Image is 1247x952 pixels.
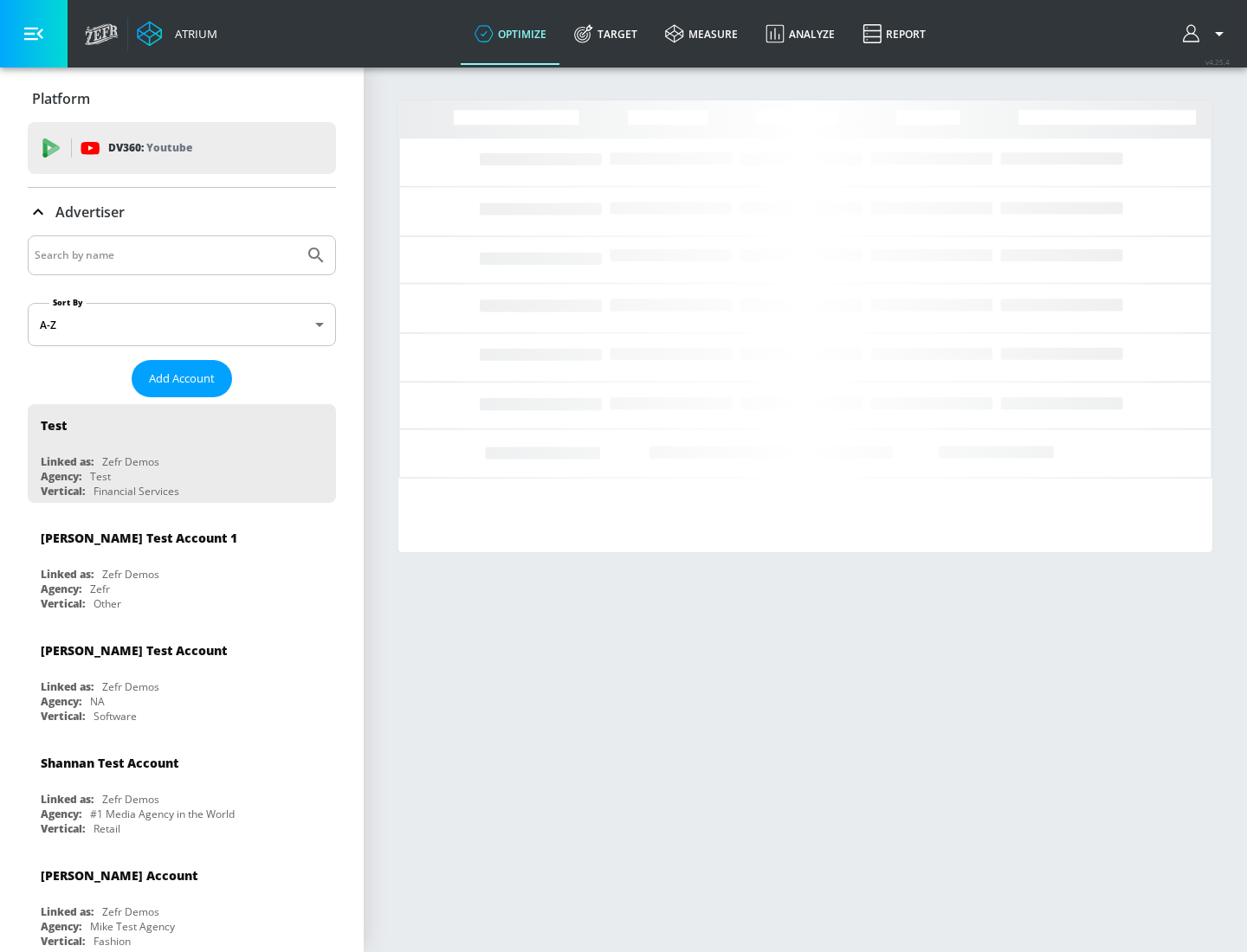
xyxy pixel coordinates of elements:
div: Fashion [94,934,131,949]
input: Search by name [35,244,297,267]
div: TestLinked as:Zefr DemosAgency:TestVertical:Financial Services [28,404,336,503]
div: Vertical: [41,709,85,724]
div: [PERSON_NAME] Test Account 1 [41,530,237,546]
div: Zefr [90,582,110,596]
button: Add Account [132,360,232,397]
div: Shannan Test AccountLinked as:Zefr DemosAgency:#1 Media Agency in the WorldVertical:Retail [28,742,336,840]
p: Advertiser [55,203,125,222]
div: Platform [28,74,336,123]
div: Vertical: [41,934,85,949]
div: A-Z [28,303,336,346]
div: Shannan Test Account [41,755,178,771]
a: optimize [461,3,560,65]
div: [PERSON_NAME] Test Account 1Linked as:Zefr DemosAgency:ZefrVertical:Other [28,517,336,615]
div: Agency: [41,582,81,596]
div: Agency: [41,807,81,821]
div: Zefr Demos [102,679,159,694]
div: DV360: Youtube [28,122,336,174]
a: Analyze [752,3,849,65]
a: Report [849,3,940,65]
label: Sort By [49,297,87,308]
div: Agency: [41,469,81,484]
div: Linked as: [41,792,94,807]
div: Agency: [41,919,81,934]
div: Vertical: [41,596,85,611]
div: Vertical: [41,484,85,499]
div: [PERSON_NAME] Account [41,867,197,884]
p: Youtube [146,138,192,157]
div: [PERSON_NAME] Test Account [41,642,227,659]
div: Linked as: [41,567,94,582]
div: Linked as: [41,904,94,919]
p: Platform [32,89,90,108]
div: Zefr Demos [102,567,159,582]
span: Add Account [149,369,215,389]
a: measure [651,3,752,65]
div: #1 Media Agency in the World [90,807,235,821]
div: Test [90,469,111,484]
div: Test [41,417,67,434]
div: Linked as: [41,454,94,469]
div: Vertical: [41,821,85,836]
a: Atrium [137,21,217,47]
div: [PERSON_NAME] Test AccountLinked as:Zefr DemosAgency:NAVertical:Software [28,629,336,728]
p: DV360: [108,138,192,158]
span: v 4.25.4 [1205,57,1230,67]
div: Software [94,709,137,724]
div: Zefr Demos [102,454,159,469]
div: Advertiser [28,188,336,236]
div: Zefr Demos [102,904,159,919]
div: Zefr Demos [102,792,159,807]
div: Atrium [168,26,217,42]
div: Financial Services [94,484,179,499]
a: Target [560,3,651,65]
div: NA [90,694,105,709]
div: Mike Test Agency [90,919,175,934]
div: Agency: [41,694,81,709]
div: Other [94,596,121,611]
div: Linked as: [41,679,94,694]
div: Retail [94,821,120,836]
